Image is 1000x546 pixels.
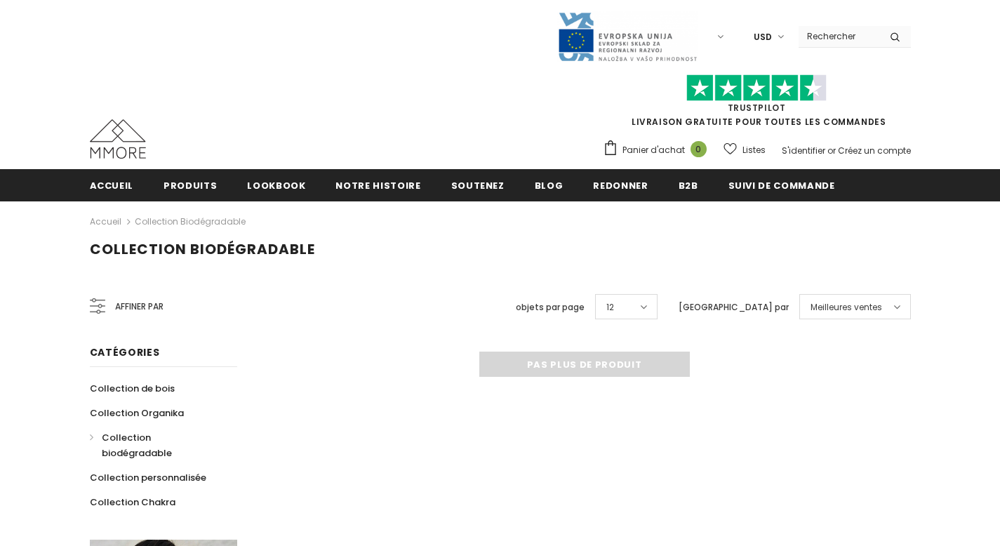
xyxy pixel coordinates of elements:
a: Javni Razpis [557,30,698,42]
a: Notre histoire [335,169,420,201]
a: B2B [679,169,698,201]
a: Listes [724,138,766,162]
span: Collection Organika [90,406,184,420]
span: Catégories [90,345,160,359]
span: Collection biodégradable [102,431,172,460]
a: Collection Organika [90,401,184,425]
a: Collection biodégradable [135,215,246,227]
a: Lookbook [247,169,305,201]
a: Accueil [90,169,134,201]
a: Produits [164,169,217,201]
span: Collection personnalisée [90,471,206,484]
span: Lookbook [247,179,305,192]
span: Affiner par [115,299,164,314]
a: TrustPilot [728,102,786,114]
span: soutenez [451,179,505,192]
a: soutenez [451,169,505,201]
span: USD [754,30,772,44]
a: Suivi de commande [728,169,835,201]
span: Collection biodégradable [90,239,315,259]
span: or [827,145,836,157]
span: Suivi de commande [728,179,835,192]
span: Meilleures ventes [811,300,882,314]
input: Search Site [799,26,879,46]
a: Collection biodégradable [90,425,222,465]
span: Redonner [593,179,648,192]
span: Collection Chakra [90,495,175,509]
a: Collection Chakra [90,490,175,514]
span: Collection de bois [90,382,175,395]
img: Cas MMORE [90,119,146,159]
a: Panier d'achat 0 [603,140,714,161]
a: Accueil [90,213,121,230]
label: [GEOGRAPHIC_DATA] par [679,300,789,314]
span: Blog [535,179,564,192]
span: Notre histoire [335,179,420,192]
span: 0 [691,141,707,157]
img: Faites confiance aux étoiles pilotes [686,74,827,102]
span: Panier d'achat [622,143,685,157]
span: 12 [606,300,614,314]
span: LIVRAISON GRATUITE POUR TOUTES LES COMMANDES [603,81,911,128]
span: B2B [679,179,698,192]
img: Javni Razpis [557,11,698,62]
a: Blog [535,169,564,201]
a: S'identifier [782,145,825,157]
span: Listes [742,143,766,157]
span: Produits [164,179,217,192]
a: Créez un compte [838,145,911,157]
label: objets par page [516,300,585,314]
a: Redonner [593,169,648,201]
a: Collection de bois [90,376,175,401]
a: Collection personnalisée [90,465,206,490]
span: Accueil [90,179,134,192]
